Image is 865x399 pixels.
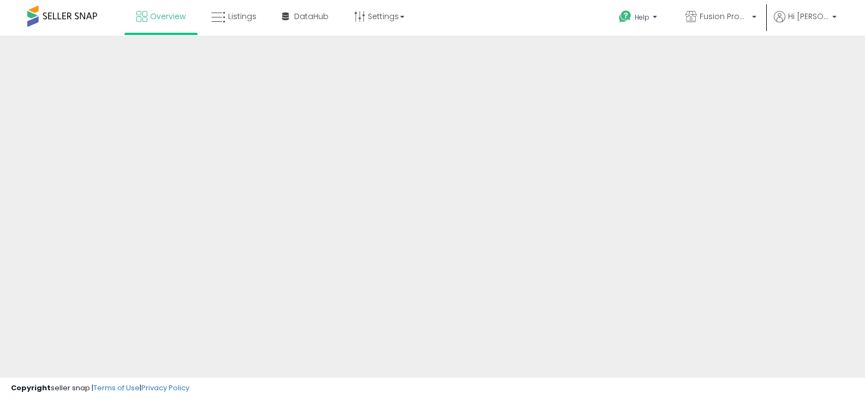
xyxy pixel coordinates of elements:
a: Hi [PERSON_NAME] [774,11,837,35]
span: Overview [150,11,186,22]
a: Privacy Policy [141,383,189,393]
span: Help [635,13,649,22]
span: DataHub [294,11,329,22]
a: Terms of Use [93,383,140,393]
div: seller snap | | [11,383,189,394]
span: Fusion Products Inc. [700,11,749,22]
strong: Copyright [11,383,51,393]
i: Get Help [618,10,632,23]
span: Listings [228,11,256,22]
span: Hi [PERSON_NAME] [788,11,829,22]
a: Help [610,2,668,35]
